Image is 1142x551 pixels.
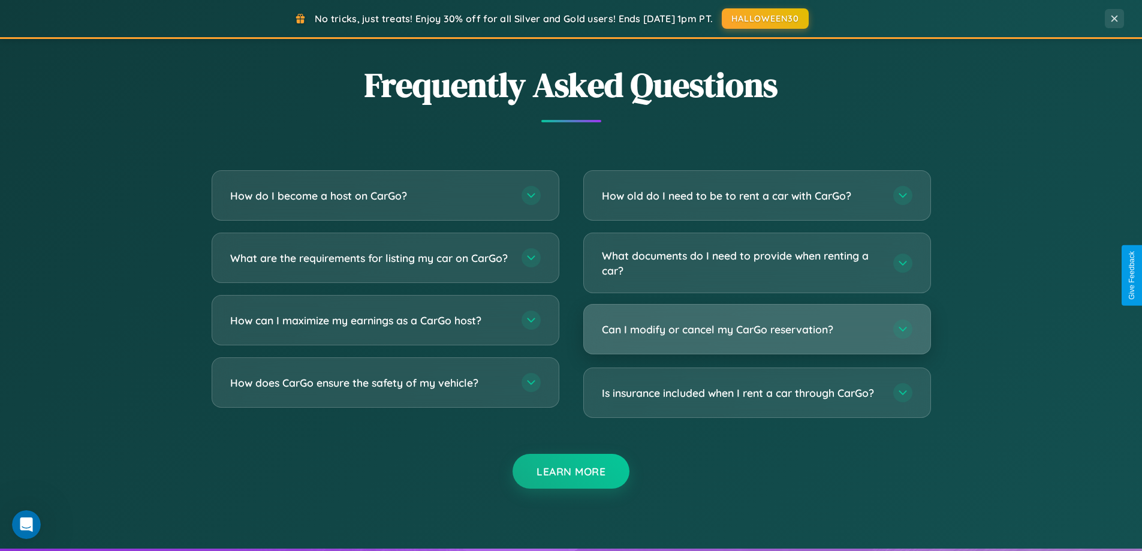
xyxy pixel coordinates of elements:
[315,13,713,25] span: No tricks, just treats! Enjoy 30% off for all Silver and Gold users! Ends [DATE] 1pm PT.
[212,62,931,108] h2: Frequently Asked Questions
[602,248,881,278] h3: What documents do I need to provide when renting a car?
[230,251,510,266] h3: What are the requirements for listing my car on CarGo?
[722,8,809,29] button: HALLOWEEN30
[230,313,510,328] h3: How can I maximize my earnings as a CarGo host?
[602,188,881,203] h3: How old do I need to be to rent a car with CarGo?
[602,386,881,401] h3: Is insurance included when I rent a car through CarGo?
[602,322,881,337] h3: Can I modify or cancel my CarGo reservation?
[230,375,510,390] h3: How does CarGo ensure the safety of my vehicle?
[513,454,629,489] button: Learn More
[1128,251,1136,300] div: Give Feedback
[12,510,41,539] iframe: Intercom live chat
[230,188,510,203] h3: How do I become a host on CarGo?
